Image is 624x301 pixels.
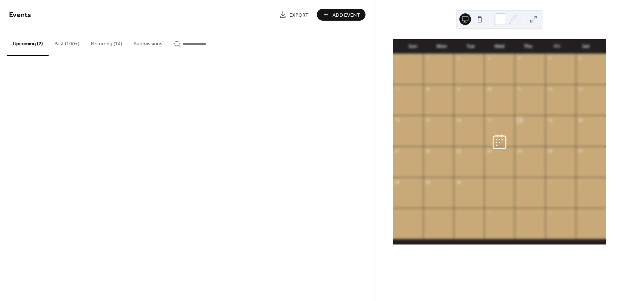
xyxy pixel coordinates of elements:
div: Sat [571,39,600,54]
div: 8 [425,87,431,92]
div: 5 [395,210,400,216]
div: 22 [425,149,431,154]
div: 6 [578,56,583,61]
button: Submissions [128,29,168,55]
div: 25 [517,149,522,154]
div: 10 [547,210,553,216]
div: 7 [395,87,400,92]
div: 20 [578,117,583,123]
div: Mon [427,39,456,54]
div: 28 [395,179,400,185]
div: 12 [547,87,553,92]
div: 21 [395,149,400,154]
div: 6 [425,210,431,216]
div: 8 [486,210,492,216]
div: 1 [425,56,431,61]
div: 10 [486,87,492,92]
div: Sun [398,39,427,54]
div: 1 [486,179,492,185]
button: Upcoming (2) [7,29,49,56]
div: 23 [456,149,461,154]
span: Add Event [332,11,360,19]
div: 15 [425,117,431,123]
div: 4 [517,56,522,61]
div: Wed [485,39,514,54]
button: Recurring (14) [85,29,128,55]
div: 9 [517,210,522,216]
div: 13 [578,87,583,92]
div: 31 [395,56,400,61]
div: 17 [486,117,492,123]
div: 5 [547,56,553,61]
div: 4 [578,179,583,185]
div: 3 [547,179,553,185]
a: Export [274,9,314,21]
div: Tue [456,39,485,54]
div: 7 [456,210,461,216]
div: 19 [547,117,553,123]
div: 11 [517,87,522,92]
div: 26 [547,149,553,154]
div: 9 [456,87,461,92]
div: 2 [517,179,522,185]
div: Thu [514,39,543,54]
div: 27 [578,149,583,154]
div: 2 [456,56,461,61]
div: Fri [543,39,572,54]
div: 3 [486,56,492,61]
div: 14 [395,117,400,123]
button: Add Event [317,9,365,21]
div: 30 [456,179,461,185]
div: 11 [578,210,583,216]
span: Export [289,11,309,19]
span: Events [9,8,31,22]
div: 18 [517,117,522,123]
div: 29 [425,179,431,185]
div: 24 [486,149,492,154]
div: 16 [456,117,461,123]
button: Past (100+) [49,29,85,55]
